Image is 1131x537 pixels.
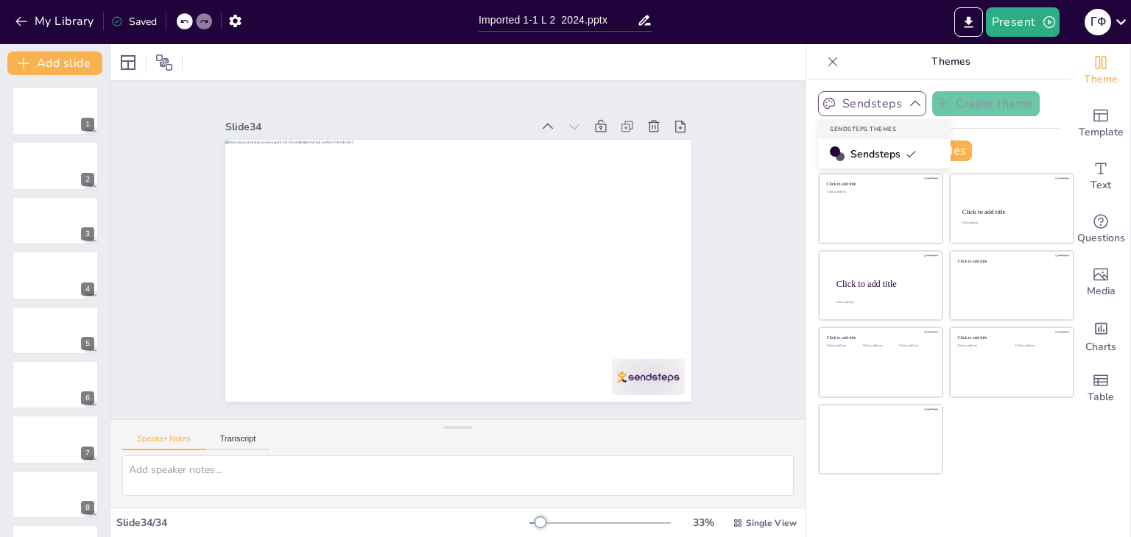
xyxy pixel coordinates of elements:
[1071,362,1130,415] div: Add a table
[932,91,1040,116] button: Create theme
[836,278,931,288] div: Click to add title
[958,258,1063,263] div: Click to add title
[899,344,932,348] div: Click to add text
[155,54,173,71] span: Position
[1071,203,1130,256] div: Get real-time input from your audience
[827,344,860,348] div: Click to add text
[12,196,99,245] div: 3
[962,222,1060,225] div: Click to add text
[686,516,721,530] div: 33 %
[827,191,932,194] div: Click to add text
[1085,339,1116,355] span: Charts
[116,516,529,530] div: Slide 34 / 34
[863,344,896,348] div: Click to add text
[1071,44,1130,97] div: Change the overall theme
[827,335,932,341] div: Click to add title
[81,282,94,296] div: 4
[954,7,983,37] button: Export to PowerPoint
[12,470,99,519] div: 8
[1071,256,1130,309] div: Add images, graphics, shapes or video
[12,251,99,299] div: 4
[81,501,94,514] div: 8
[958,335,1063,341] div: Click to add title
[1015,344,1062,348] div: Click to add text
[986,7,1060,37] button: Present
[81,337,94,350] div: 5
[1085,9,1111,35] div: Г Ф
[818,91,926,116] button: Sendsteps
[958,344,1004,348] div: Click to add text
[962,208,1060,216] div: Click to add title
[122,434,205,450] button: Speaker Notes
[1071,97,1130,150] div: Add ready made slides
[81,173,94,186] div: 2
[845,44,1057,79] p: Themes
[1079,124,1124,141] span: Template
[1091,177,1111,193] span: Text
[1071,309,1130,362] div: Add charts and graphs
[12,415,99,463] div: 7
[1071,150,1130,203] div: Add text boxes
[12,306,99,355] div: 5
[836,301,929,304] div: Click to add body
[1085,7,1111,37] button: Г Ф
[11,10,100,33] button: My Library
[81,391,94,405] div: 6
[1084,71,1118,88] span: Theme
[116,51,140,74] div: Layout
[1088,389,1114,405] span: Table
[818,119,951,139] div: Sendsteps Themes
[81,118,94,131] div: 1
[111,15,157,29] div: Saved
[12,360,99,409] div: 6
[1077,230,1125,246] span: Questions
[12,87,99,135] div: 1
[746,517,797,529] span: Single View
[81,447,94,460] div: 7
[205,434,271,450] button: Transcript
[12,141,99,190] div: 2
[850,147,917,161] span: Sendsteps
[522,107,688,380] div: Slide 34
[827,182,932,187] div: Click to add title
[7,51,102,75] button: Add slide
[479,10,637,31] input: Insert title
[1087,283,1116,299] span: Media
[81,227,94,241] div: 3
